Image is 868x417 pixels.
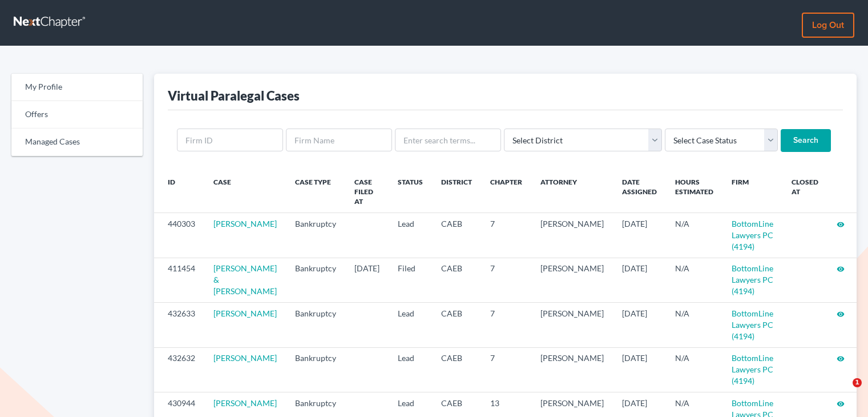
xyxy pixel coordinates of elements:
[432,213,481,258] td: CAEB
[481,258,531,302] td: 7
[782,170,827,213] th: Closed at
[177,129,283,151] input: Firm ID
[432,258,481,302] td: CAEB
[286,303,345,347] td: Bankruptcy
[345,258,389,302] td: [DATE]
[481,170,531,213] th: Chapter
[781,129,831,152] input: Search
[432,170,481,213] th: District
[389,213,432,258] td: Lead
[481,347,531,392] td: 7
[168,87,300,104] div: Virtual Paralegal Cases
[286,170,345,213] th: Case Type
[286,129,392,151] input: Firm Name
[666,347,722,392] td: N/A
[154,303,204,347] td: 432633
[204,170,286,213] th: Case
[481,213,531,258] td: 7
[837,310,845,318] i: visibility
[11,101,143,129] a: Offers
[213,398,277,408] a: [PERSON_NAME]
[213,353,277,363] a: [PERSON_NAME]
[286,347,345,392] td: Bankruptcy
[531,170,613,213] th: Attorney
[531,258,613,302] td: [PERSON_NAME]
[286,258,345,302] td: Bankruptcy
[722,170,782,213] th: Firm
[432,303,481,347] td: CAEB
[837,219,845,228] a: visibility
[613,347,666,392] td: [DATE]
[732,308,773,341] a: BottomLine Lawyers PC (4194)
[481,303,531,347] td: 7
[154,213,204,258] td: 440303
[154,170,204,213] th: ID
[213,219,277,228] a: [PERSON_NAME]
[732,263,773,296] a: BottomLine Lawyers PC (4194)
[666,258,722,302] td: N/A
[837,398,845,408] a: visibility
[154,347,204,392] td: 432632
[613,213,666,258] td: [DATE]
[837,263,845,273] a: visibility
[732,219,773,251] a: BottomLine Lawyers PC (4194)
[531,213,613,258] td: [PERSON_NAME]
[837,265,845,273] i: visibility
[613,170,666,213] th: Date Assigned
[837,355,845,363] i: visibility
[389,303,432,347] td: Lead
[829,378,857,406] iframe: Intercom live chat
[432,347,481,392] td: CAEB
[613,258,666,302] td: [DATE]
[389,347,432,392] td: Lead
[853,378,862,387] span: 1
[11,129,143,156] a: Managed Cases
[837,308,845,318] a: visibility
[837,220,845,228] i: visibility
[213,308,277,318] a: [PERSON_NAME]
[732,353,773,386] a: BottomLine Lawyers PC (4194)
[837,353,845,363] a: visibility
[389,258,432,302] td: Filed
[666,213,722,258] td: N/A
[613,303,666,347] td: [DATE]
[531,303,613,347] td: [PERSON_NAME]
[666,170,722,213] th: Hours Estimated
[345,170,389,213] th: Case Filed At
[531,347,613,392] td: [PERSON_NAME]
[395,129,501,151] input: Enter search terms...
[154,258,204,302] td: 411454
[389,170,432,213] th: Status
[286,213,345,258] td: Bankruptcy
[666,303,722,347] td: N/A
[213,263,277,296] a: [PERSON_NAME] & [PERSON_NAME]
[11,74,143,101] a: My Profile
[802,13,854,38] a: Log out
